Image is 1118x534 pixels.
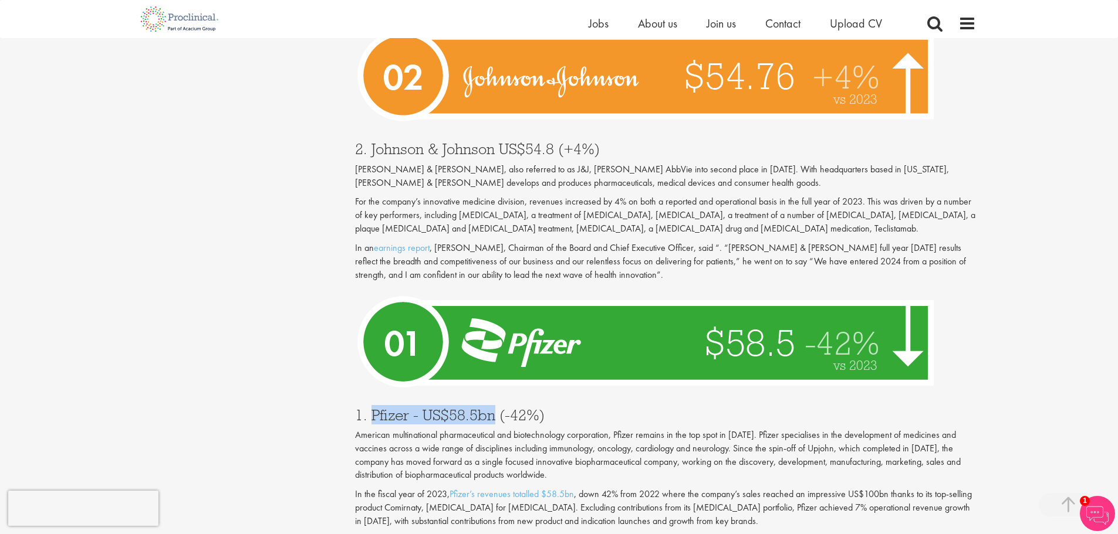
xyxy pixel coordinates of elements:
[355,141,976,157] h3: 2. Johnson & Johnson US$54.8 (+4%)
[374,242,430,254] a: earnings report
[1080,496,1115,531] img: Chatbot
[355,163,976,190] p: [PERSON_NAME] & [PERSON_NAME], also referred to as J&J, [PERSON_NAME] AbbVie into second place in...
[1080,496,1090,506] span: 1
[355,428,976,482] p: American multinational pharmaceutical and biotechnology corporation, Pfizer remains in the top sp...
[450,488,574,500] a: Pfizer’s revenues totalled $58.5bn
[589,16,609,31] a: Jobs
[707,16,736,31] a: Join us
[355,488,976,528] p: In the fiscal year of 2023, , down 42% from 2022 where the company’s sales reached an impressive ...
[355,242,976,282] p: In an , [PERSON_NAME], Chairman of the Board and Chief Executive Officer, said “. “[PERSON_NAME] ...
[830,16,882,31] a: Upload CV
[355,407,976,423] h3: 1. Pfizer - US$58.5bn (-42%)
[8,491,158,526] iframe: reCAPTCHA
[638,16,677,31] a: About us
[765,16,800,31] a: Contact
[355,195,976,236] p: For the company’s innovative medicine division, revenues increased by 4% on both a reported and o...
